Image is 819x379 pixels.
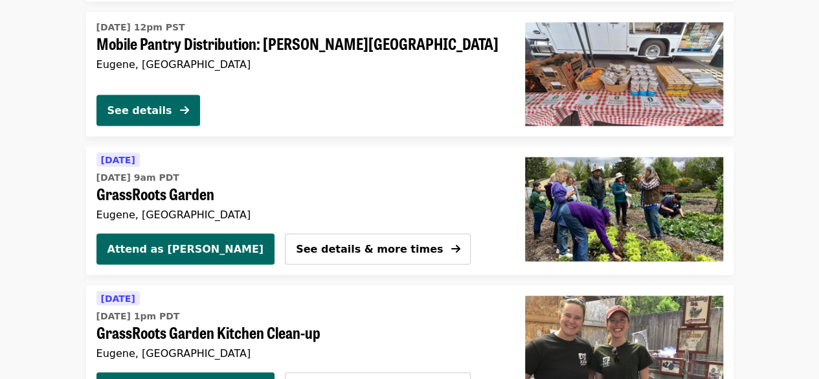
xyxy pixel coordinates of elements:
i: arrow-right icon [451,242,460,255]
span: [DATE] [101,293,135,303]
a: GrassRoots Garden [515,146,734,275]
img: GrassRoots Garden organized by FOOD For Lane County [525,157,723,260]
a: See details for "Mobile Pantry Distribution: Sheldon Community Center" [86,12,734,136]
span: Attend as [PERSON_NAME] [107,241,264,257]
div: See details [107,102,172,118]
i: arrow-right icon [180,104,189,116]
div: Eugene, [GEOGRAPHIC_DATA] [96,347,494,359]
span: GrassRoots Garden [96,184,494,203]
button: Attend as [PERSON_NAME] [96,233,275,264]
img: Mobile Pantry Distribution: Sheldon Community Center organized by FOOD For Lane County [525,22,723,126]
button: See details [96,95,200,126]
span: [DATE] [101,154,135,165]
span: See details & more times [296,242,443,255]
span: GrassRoots Garden Kitchen Clean-up [96,323,494,341]
time: [DATE] 1pm PDT [96,309,180,323]
span: Mobile Pantry Distribution: [PERSON_NAME][GEOGRAPHIC_DATA] [96,34,504,52]
div: Eugene, [GEOGRAPHIC_DATA] [96,58,504,70]
a: See details for "GrassRoots Garden" [96,152,494,223]
time: [DATE] 9am PDT [96,170,179,184]
a: See details for "GrassRoots Garden Kitchen Clean-up" [96,290,494,362]
time: [DATE] 12pm PST [96,20,185,34]
div: Eugene, [GEOGRAPHIC_DATA] [96,208,494,220]
button: See details & more times [285,233,471,264]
